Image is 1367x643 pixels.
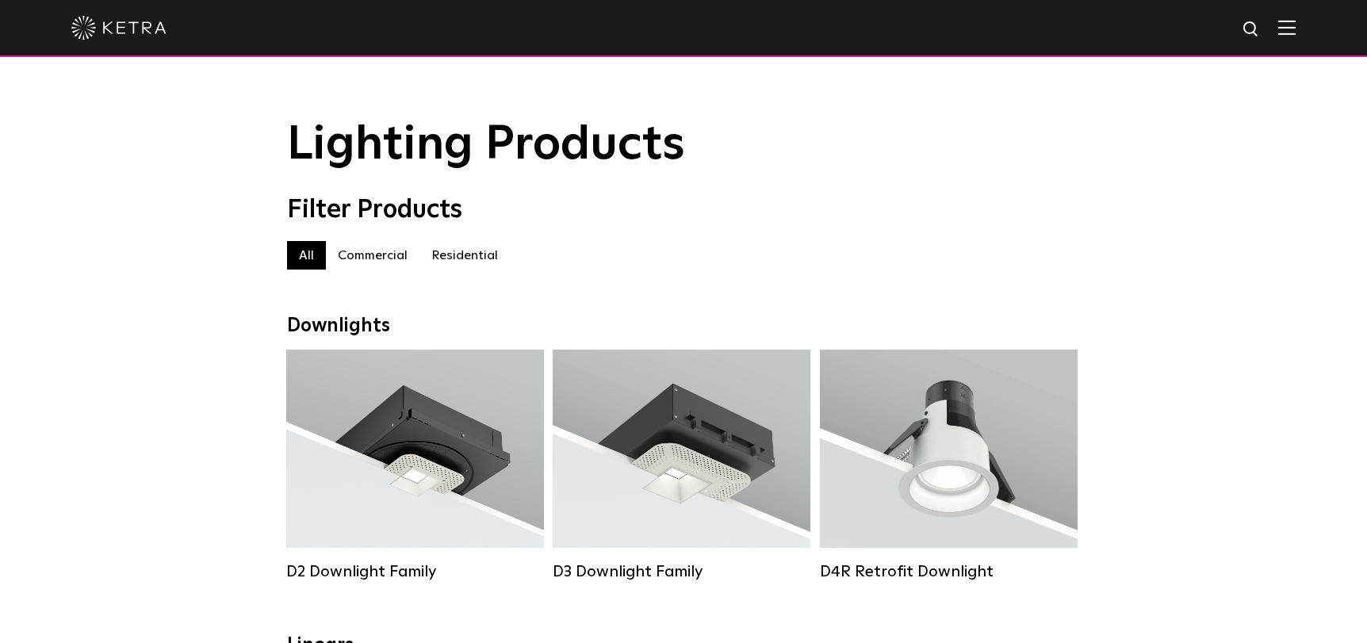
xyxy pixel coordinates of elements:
img: ketra-logo-2019-white [71,16,167,40]
a: D2 Downlight Family Lumen Output:1200Colors:White / Black / Gloss Black / Silver / Bronze / Silve... [286,350,544,581]
a: D3 Downlight Family Lumen Output:700 / 900 / 1100Colors:White / Black / Silver / Bronze / Paintab... [553,350,810,581]
div: D3 Downlight Family [553,562,810,581]
label: Residential [419,241,510,270]
div: D4R Retrofit Downlight [820,562,1078,581]
a: D4R Retrofit Downlight Lumen Output:800Colors:White / BlackBeam Angles:15° / 25° / 40° / 60°Watta... [820,350,1078,581]
label: All [287,241,326,270]
div: D2 Downlight Family [286,562,544,581]
label: Commercial [326,241,419,270]
span: Lighting Products [287,121,685,169]
div: Filter Products [287,195,1080,225]
img: search icon [1242,20,1262,40]
img: Hamburger%20Nav.svg [1278,20,1296,35]
div: Downlights [287,315,1080,338]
